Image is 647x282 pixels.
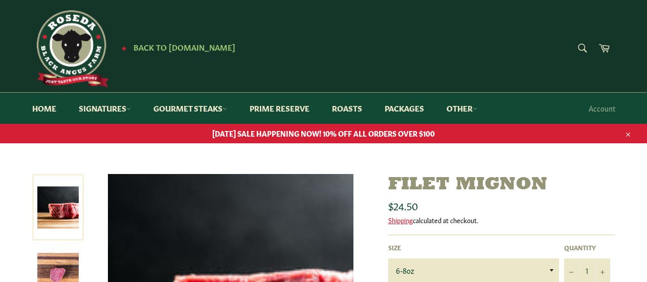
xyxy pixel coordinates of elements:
[133,41,235,52] span: Back to [DOMAIN_NAME]
[239,93,320,124] a: Prime Reserve
[388,174,615,196] h1: Filet Mignon
[32,10,109,87] img: Roseda Beef
[22,93,66,124] a: Home
[436,93,487,124] a: Other
[388,198,418,212] span: $24.50
[143,93,237,124] a: Gourmet Steaks
[322,93,372,124] a: Roasts
[116,44,235,52] a: ★ Back to [DOMAIN_NAME]
[69,93,141,124] a: Signatures
[374,93,434,124] a: Packages
[121,44,127,52] span: ★
[388,243,559,252] label: Size
[388,215,413,225] a: Shipping
[584,93,620,123] a: Account
[388,215,615,225] div: calculated at checkout.
[564,243,610,252] label: Quantity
